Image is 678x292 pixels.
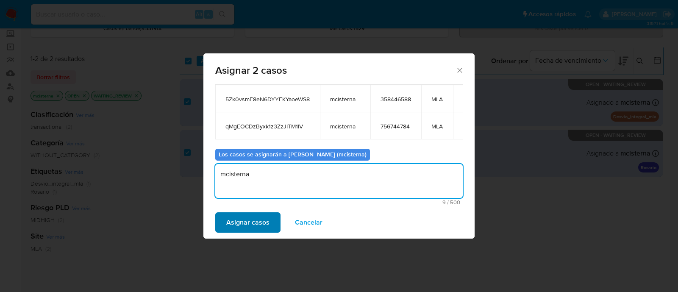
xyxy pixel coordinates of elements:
[215,212,281,233] button: Asignar casos
[218,200,460,205] span: Máximo 500 caracteres
[284,212,333,233] button: Cancelar
[226,213,270,232] span: Asignar casos
[203,53,475,239] div: assign-modal
[381,122,411,130] span: 756744784
[431,95,443,103] span: MLA
[330,95,360,103] span: mcisterna
[225,95,310,103] span: 5Zk0vsmF8eN6DYYEKYaoeWS8
[431,122,443,130] span: MLA
[219,150,367,159] b: Los casos se asignarán a [PERSON_NAME] (mcisterna)
[215,164,463,198] textarea: mcisterna
[381,95,411,103] span: 358446588
[215,65,456,75] span: Asignar 2 casos
[295,213,322,232] span: Cancelar
[330,122,360,130] span: mcisterna
[456,66,463,74] button: Cerrar ventana
[225,122,310,130] span: qMgEOCDzByxk1z3ZzJITM1IV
